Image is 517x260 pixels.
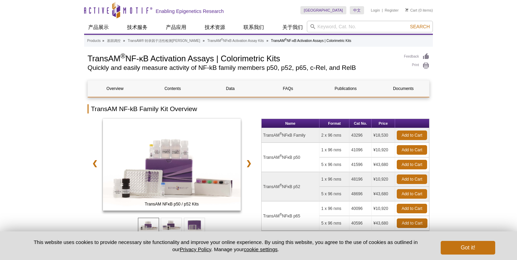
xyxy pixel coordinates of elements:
li: » [102,39,104,43]
th: Price [372,119,395,128]
a: 技术服务 [123,21,152,34]
span: Search [410,24,430,29]
h2: TransAM NF-kB Family Kit Overview [88,104,429,113]
a: Add to Cart [397,131,427,140]
input: Keyword, Cat. No. [307,21,433,32]
a: Add to Cart [397,189,427,199]
a: TransAM® 转录因子活性检测[PERSON_NAME] [128,38,200,44]
th: Cat No. [349,119,372,128]
img: TransAM NFκB p50 / p52 Kits [103,119,241,211]
a: Contents [145,80,200,97]
a: Documents [376,80,430,97]
li: » [203,39,205,43]
td: ¥18,530 [372,128,395,143]
td: 48196 [349,172,372,187]
td: 40096 [349,201,372,216]
td: 43296 [349,128,372,143]
sup: ® [285,38,287,41]
a: 关于我们 [278,21,307,34]
td: TransAM NFκB p50 [262,143,320,172]
li: » [266,39,268,43]
li: (0 items) [405,6,433,14]
td: TransAM NFκB Family [262,128,320,143]
a: Publications [318,80,373,97]
p: This website uses cookies to provide necessary site functionality and improve your online experie... [22,239,429,253]
a: TransAM®NFκB Activation Assay Kits [207,38,264,44]
a: Overview [88,80,142,97]
li: | [382,6,383,14]
th: Format [319,119,349,128]
td: 5 x 96 rxns [319,187,349,201]
a: Add to Cart [397,204,427,213]
a: 联系我们 [239,21,268,34]
sup: ® [280,183,282,187]
a: Feedback [404,53,429,60]
a: Add to Cart [397,160,427,169]
td: ¥43,680 [372,157,395,172]
a: Print [404,62,429,70]
li: » [123,39,125,43]
a: Login [371,8,380,13]
button: cookie settings [244,246,278,252]
a: Register [385,8,398,13]
a: 产品展示 [84,21,113,34]
td: ¥10,920 [372,143,395,157]
img: Your Cart [405,8,408,12]
a: Add to Cart [397,145,427,155]
td: 41096 [349,143,372,157]
sup: ® [280,132,282,136]
button: Got it! [441,241,495,255]
h1: TransAM NF-κB Activation Assays | Colorimetric Kits [88,53,397,63]
a: Cart [405,8,417,13]
button: Search [408,24,432,30]
td: ¥43,680 [372,187,395,201]
sup: ® [221,38,223,41]
td: ¥10,920 [372,201,395,216]
td: ¥43,680 [372,216,395,231]
td: TransAM NFκB p52 [262,172,320,201]
a: 产品应用 [162,21,190,34]
td: ¥10,920 [372,172,395,187]
a: Add to Cart [397,174,427,184]
a: Products [87,38,100,44]
td: 41596 [349,157,372,172]
td: 1 x 96 rxns [319,143,349,157]
a: 基因调控 [107,38,121,44]
a: [GEOGRAPHIC_DATA] [300,6,346,14]
td: 1 x 96 rxns [319,201,349,216]
a: 技术资源 [201,21,229,34]
td: 2 x 96 rxns [319,128,349,143]
sup: ® [280,213,282,216]
td: 5 x 96 rxns [319,157,349,172]
a: 中文 [350,6,364,14]
li: TransAM NF-κB Activation Assays | Colorimetric Kits [271,39,351,43]
sup: ® [120,52,125,60]
a: Privacy Policy [180,246,211,252]
a: ❯ [241,155,256,171]
span: TransAM NFκB p50 / p52 Kits [104,201,239,208]
th: Name [262,119,320,128]
a: Add to Cart [397,218,427,228]
h2: Quickly and easily measure activity of NF-kB family members p50, p52, p65, c-Rel, and RelB [88,65,397,71]
td: 1 x 96 rxns [319,172,349,187]
td: 40596 [349,216,372,231]
h2: Enabling Epigenetics Research [156,8,224,14]
td: 5 x 96 rxns [319,216,349,231]
td: 48696 [349,187,372,201]
a: FAQs [261,80,315,97]
sup: ® [280,154,282,158]
td: TransAM NFκB p65 [262,201,320,231]
a: TransAM NFκB p50 / p52 Kits [103,119,241,213]
a: ❮ [88,155,102,171]
a: Data [203,80,257,97]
